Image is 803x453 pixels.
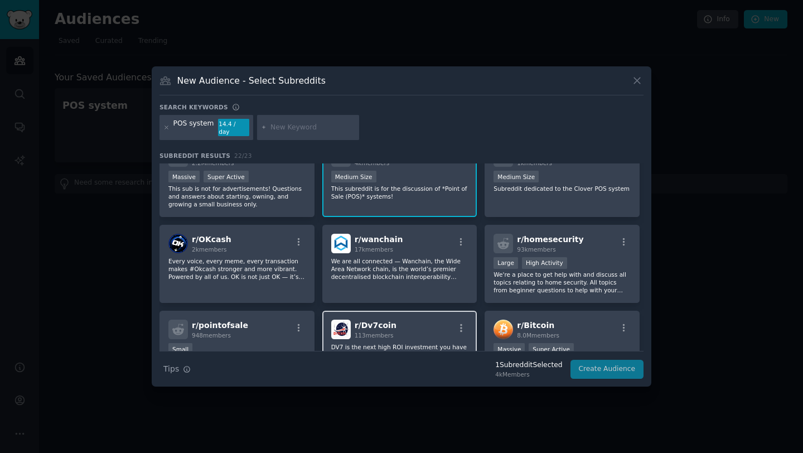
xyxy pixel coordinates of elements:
input: New Keyword [270,123,355,133]
span: 113 members [355,332,394,339]
div: 1 Subreddit Selected [495,360,562,370]
h3: Search keywords [159,103,228,111]
div: High Activity [522,257,567,269]
span: r/ homesecurity [517,235,583,244]
p: Subreddit dedicated to the Clover POS system [494,185,631,192]
h3: New Audience - Select Subreddits [177,75,326,86]
p: This subreddit is for the discussion of *Point of Sale (POS)* systems! [331,185,468,200]
p: This sub is not for advertisements! Questions and answers about starting, owning, and growing a s... [168,185,306,208]
span: Subreddit Results [159,152,230,160]
button: Tips [159,359,195,379]
div: Large [494,257,518,269]
div: 14.4 / day [218,119,249,137]
span: r/ Bitcoin [517,321,554,330]
span: 2.2M members [192,160,234,166]
span: r/ pointofsale [192,321,248,330]
img: Bitcoin [494,320,513,339]
div: Massive [168,171,200,182]
div: Medium Size [331,171,376,182]
span: Tips [163,363,179,375]
span: r/ OKcash [192,235,231,244]
div: Medium Size [494,171,539,182]
p: Every voice, every meme, every transaction makes #Okcash stronger and more vibrant. Powered by al... [168,257,306,281]
div: Massive [494,343,525,355]
p: DV7 is the next high ROI investment you have been looking for! We aim to build a safe, reliable P... [331,343,468,367]
span: 1k members [517,160,552,166]
span: 22 / 23 [234,152,252,159]
div: Small [168,343,192,355]
span: 17k members [355,246,393,253]
div: Super Active [204,171,249,182]
div: Super Active [529,343,574,355]
img: OKcash [168,234,188,253]
span: 948 members [192,332,231,339]
p: We are all connected — Wanchain, the Wide Area Network chain, is the world’s premier decentralise... [331,257,468,281]
span: 8.0M members [517,332,559,339]
span: 2k members [192,246,227,253]
span: 93k members [517,246,555,253]
img: wanchain [331,234,351,253]
span: 4k members [355,160,390,166]
div: 4k Members [495,370,562,378]
div: POS system [173,119,214,137]
span: r/ wanchain [355,235,403,244]
span: r/ Dv7coin [355,321,396,330]
img: Dv7coin [331,320,351,339]
p: We're a place to get help with and discuss all topics relating to home security. All topics from ... [494,271,631,294]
